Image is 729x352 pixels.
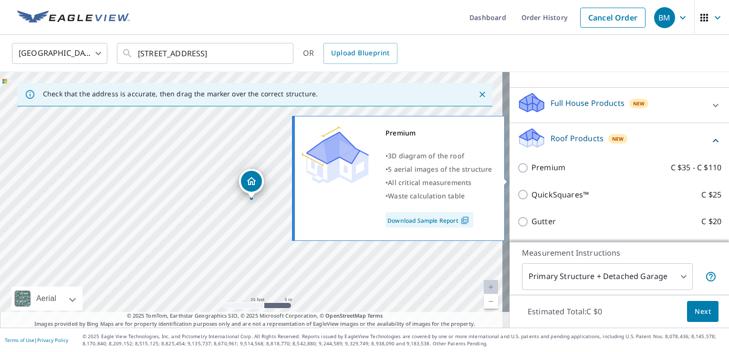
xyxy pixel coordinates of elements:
[385,189,492,203] div: •
[367,312,383,319] a: Terms
[5,337,34,343] a: Terms of Use
[83,333,724,347] p: © 2025 Eagle View Technologies, Inc. and Pictometry International Corp. All Rights Reserved. Repo...
[522,263,693,290] div: Primary Structure + Detached Garage
[385,163,492,176] div: •
[701,189,721,201] p: C $25
[388,178,471,187] span: All critical measurements
[695,306,711,318] span: Next
[517,92,721,119] div: Full House ProductsNew
[520,301,610,322] p: Estimated Total: C $0
[388,191,465,200] span: Waste calculation table
[385,149,492,163] div: •
[705,271,717,282] span: Your report will include the primary structure and a detached garage if one exists.
[633,100,645,107] span: New
[476,88,489,101] button: Close
[654,7,675,28] div: BM
[484,280,498,294] a: Current Level 20, Zoom In Disabled
[701,216,721,228] p: C $20
[302,126,369,184] img: Premium
[239,169,264,198] div: Dropped pin, building 1, Residential property, 83 LAKEWOOD BLVD BEAUMONT AB T4X1T4
[484,294,498,309] a: Current Level 20, Zoom Out
[531,216,556,228] p: Gutter
[11,287,83,311] div: Aerial
[531,162,565,174] p: Premium
[551,133,604,144] p: Roof Products
[43,90,318,98] p: Check that the address is accurate, then drag the marker over the correct structure.
[127,312,383,320] span: © 2025 TomTom, Earthstar Geographics SIO, © 2025 Microsoft Corporation, ©
[388,165,492,174] span: 5 aerial images of the structure
[12,40,107,67] div: [GEOGRAPHIC_DATA]
[331,47,389,59] span: Upload Blueprint
[33,287,59,311] div: Aerial
[687,301,719,322] button: Next
[37,337,68,343] a: Privacy Policy
[551,97,625,109] p: Full House Products
[385,176,492,189] div: •
[323,43,397,64] a: Upload Blueprint
[388,151,464,160] span: 3D diagram of the roof
[385,212,473,228] a: Download Sample Report
[531,189,589,201] p: QuickSquares™
[303,43,397,64] div: OR
[517,127,721,154] div: Roof ProductsNew
[458,216,471,225] img: Pdf Icon
[5,337,68,343] p: |
[385,126,492,140] div: Premium
[580,8,646,28] a: Cancel Order
[138,40,274,67] input: Search by address or latitude-longitude
[17,10,130,25] img: EV Logo
[522,247,717,259] p: Measurement Instructions
[325,312,365,319] a: OpenStreetMap
[671,162,721,174] p: C $35 - C $110
[612,135,624,143] span: New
